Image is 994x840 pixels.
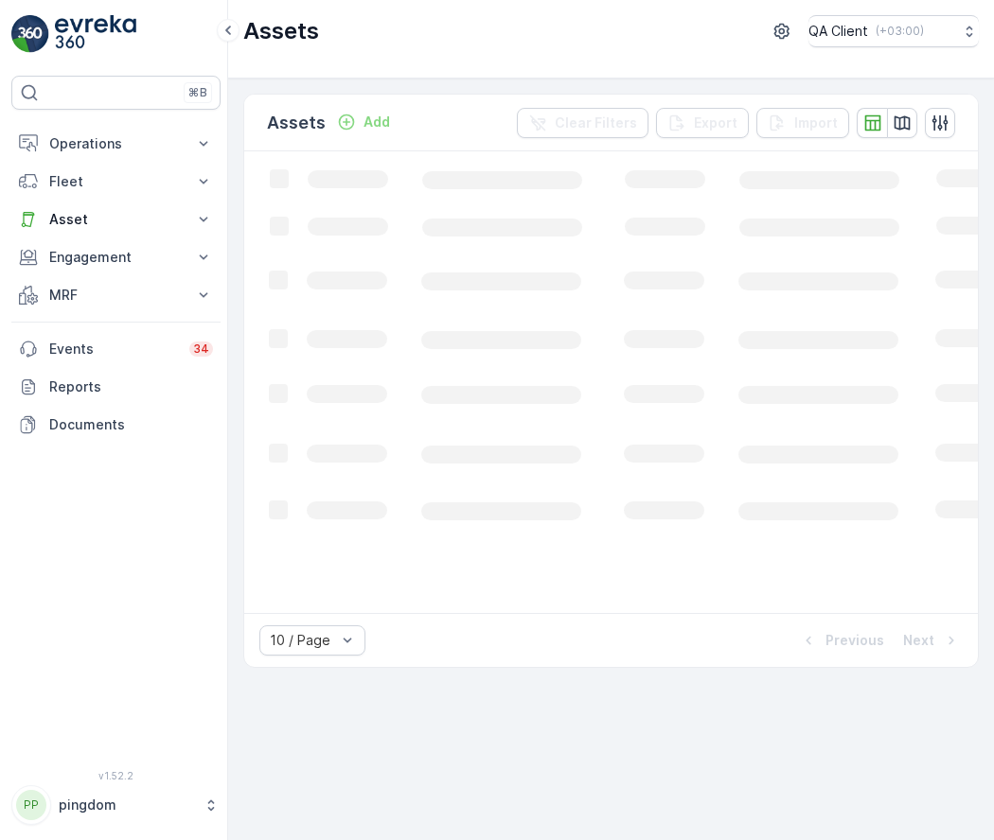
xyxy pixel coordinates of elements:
[11,368,221,406] a: Reports
[49,377,213,396] p: Reports
[11,201,221,238] button: Asset
[11,276,221,314] button: MRF
[364,113,390,131] p: Add
[55,15,136,53] img: logo_light-DOdMpM7g.png
[49,248,183,267] p: Engagement
[517,108,648,138] button: Clear Filters
[797,629,886,652] button: Previous
[49,286,183,305] p: MRF
[243,16,319,46] p: Assets
[876,24,924,39] p: ( +03:00 )
[794,114,838,132] p: Import
[694,114,737,132] p: Export
[49,210,183,229] p: Asset
[49,340,178,359] p: Events
[193,341,209,357] p: 34
[49,134,183,153] p: Operations
[903,631,934,650] p: Next
[11,15,49,53] img: logo
[11,785,221,825] button: PPpingdom
[756,108,849,138] button: Import
[49,172,183,191] p: Fleet
[11,330,221,368] a: Events34
[11,770,221,781] span: v 1.52.2
[808,22,868,41] p: QA Client
[11,238,221,276] button: Engagement
[49,415,213,434] p: Documents
[267,110,326,136] p: Assets
[808,15,979,47] button: QA Client(+03:00)
[901,629,963,652] button: Next
[656,108,749,138] button: Export
[329,111,398,133] button: Add
[16,790,46,820] div: PP
[555,114,637,132] p: Clear Filters
[11,163,221,201] button: Fleet
[11,406,221,444] a: Documents
[11,125,221,163] button: Operations
[825,631,884,650] p: Previous
[59,796,194,814] p: pingdom
[188,85,207,100] p: ⌘B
